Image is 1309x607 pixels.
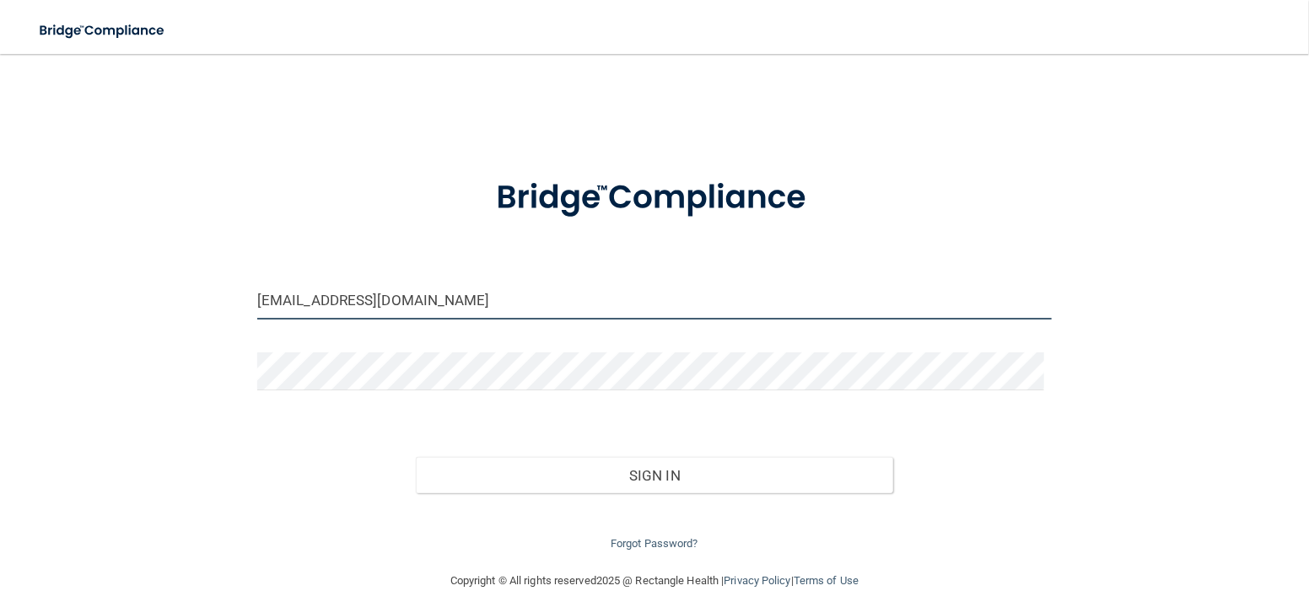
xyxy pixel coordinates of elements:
[257,282,1052,320] input: Email
[611,537,698,550] a: Forgot Password?
[462,155,847,241] img: bridge_compliance_login_screen.278c3ca4.svg
[25,13,180,48] img: bridge_compliance_login_screen.278c3ca4.svg
[794,574,859,587] a: Terms of Use
[724,574,790,587] a: Privacy Policy
[416,457,892,494] button: Sign In
[1018,505,1289,572] iframe: Drift Widget Chat Controller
